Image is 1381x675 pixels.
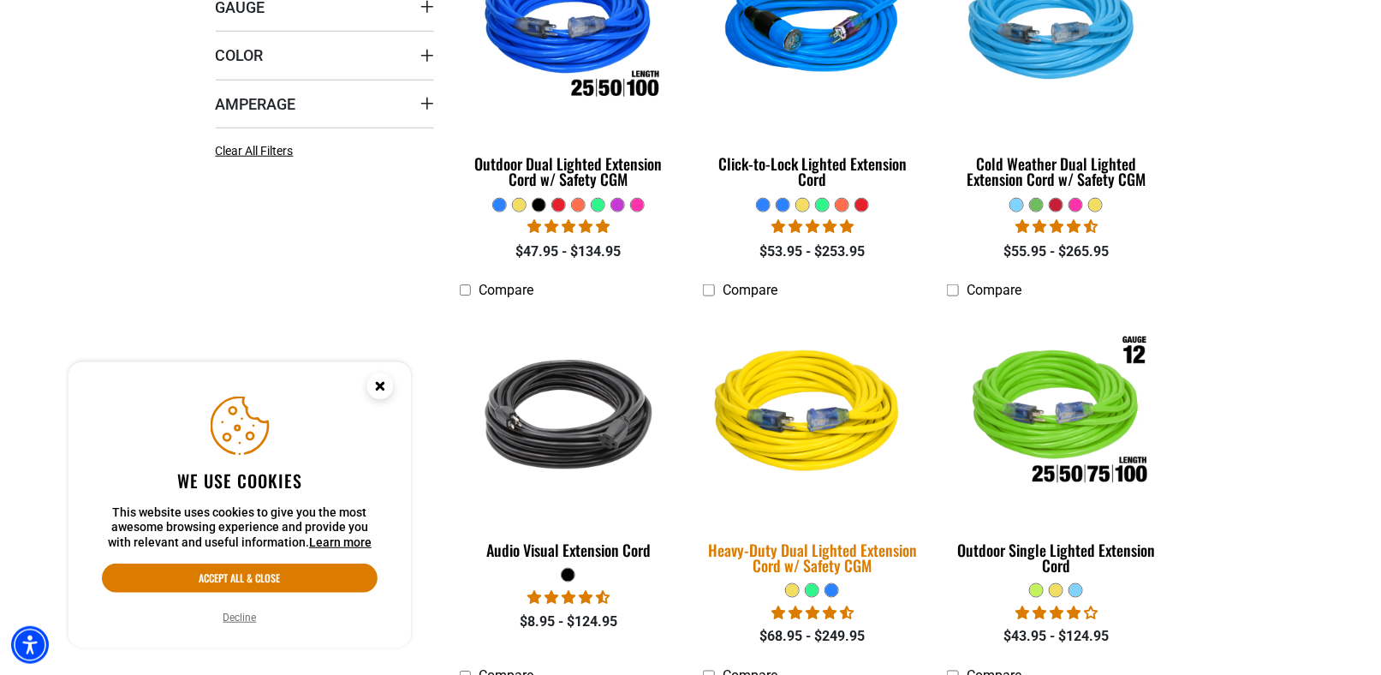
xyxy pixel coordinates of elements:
[771,218,854,235] span: 4.87 stars
[218,609,262,626] button: Decline
[703,156,921,187] div: Click-to-Lock Lighted Extension Cord
[309,535,372,549] a: This website uses cookies to give you the most awesome browsing experience and provide you with r...
[460,542,678,558] div: Audio Visual Extension Cord
[947,242,1165,262] div: $55.95 - $265.95
[460,612,678,632] div: $8.95 - $124.95
[102,564,378,593] button: Accept all & close
[102,505,378,551] p: This website uses cookies to give you the most awesome browsing experience and provide you with r...
[216,80,434,128] summary: Amperage
[947,156,1165,187] div: Cold Weather Dual Lighted Extension Cord w/ Safety CGM
[216,45,264,65] span: Color
[460,308,678,568] a: black Audio Visual Extension Cord
[460,242,678,262] div: $47.95 - $134.95
[461,315,676,512] img: black
[1015,605,1098,621] span: 4.00 stars
[216,94,296,114] span: Amperage
[216,144,294,158] span: Clear All Filters
[460,156,678,187] div: Outdoor Dual Lighted Extension Cord w/ Safety CGM
[479,282,533,298] span: Compare
[947,308,1165,583] a: Outdoor Single Lighted Extension Cord Outdoor Single Lighted Extension Cord
[68,362,411,648] aside: Cookie Consent
[947,542,1165,573] div: Outdoor Single Lighted Extension Cord
[349,362,411,415] button: Close this option
[693,305,932,524] img: yellow
[703,308,921,583] a: yellow Heavy-Duty Dual Lighted Extension Cord w/ Safety CGM
[11,626,49,664] div: Accessibility Menu
[216,31,434,79] summary: Color
[703,242,921,262] div: $53.95 - $253.95
[1015,218,1098,235] span: 4.62 stars
[216,142,301,160] a: Clear All Filters
[723,282,777,298] span: Compare
[949,315,1164,512] img: Outdoor Single Lighted Extension Cord
[947,627,1165,648] div: $43.95 - $124.95
[703,627,921,648] div: $68.95 - $249.95
[102,469,378,492] h2: We use cookies
[967,282,1021,298] span: Compare
[771,605,854,621] span: 4.64 stars
[527,589,610,606] span: 4.71 stars
[527,218,610,235] span: 4.82 stars
[703,542,921,573] div: Heavy-Duty Dual Lighted Extension Cord w/ Safety CGM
